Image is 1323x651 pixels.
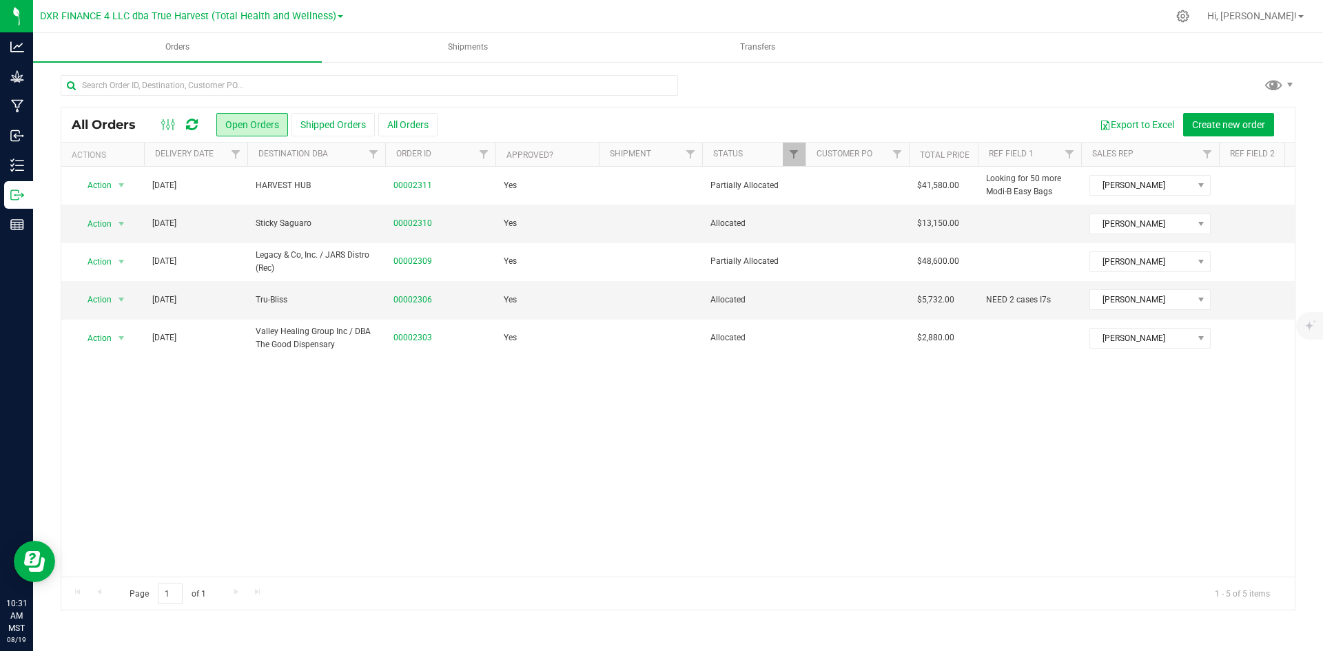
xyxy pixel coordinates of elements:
[6,634,27,645] p: 08/19
[886,143,909,166] a: Filter
[113,290,130,309] span: select
[1058,143,1081,166] a: Filter
[152,293,176,307] span: [DATE]
[986,293,1051,307] span: NEED 2 cases I7s
[75,176,112,195] span: Action
[1192,119,1265,130] span: Create new order
[613,33,902,62] a: Transfers
[75,214,112,234] span: Action
[256,179,377,192] span: HARVEST HUB
[710,255,797,268] span: Partially Allocated
[72,150,139,160] div: Actions
[6,597,27,634] p: 10:31 AM MST
[10,188,24,202] inline-svg: Outbound
[393,255,432,268] a: 00002309
[40,10,336,22] span: DXR FINANCE 4 LLC dba True Harvest (Total Health and Wellness)
[1204,583,1281,603] span: 1 - 5 of 5 items
[10,158,24,172] inline-svg: Inventory
[721,41,794,53] span: Transfers
[216,113,288,136] button: Open Orders
[258,149,328,158] a: Destination DBA
[1091,113,1183,136] button: Export to Excel
[33,33,322,62] a: Orders
[225,143,247,166] a: Filter
[504,255,517,268] span: Yes
[504,293,517,307] span: Yes
[113,214,130,234] span: select
[504,179,517,192] span: Yes
[986,172,1073,198] span: Looking for 50 more Modi-B Easy Bags
[362,143,385,166] a: Filter
[917,179,959,192] span: $41,580.00
[817,149,872,158] a: Customer PO
[14,541,55,582] iframe: Resource center
[10,99,24,113] inline-svg: Manufacturing
[1090,176,1193,195] span: [PERSON_NAME]
[393,293,432,307] a: 00002306
[10,40,24,54] inline-svg: Analytics
[1207,10,1297,21] span: Hi, [PERSON_NAME]!
[1090,214,1193,234] span: [PERSON_NAME]
[323,33,612,62] a: Shipments
[429,41,506,53] span: Shipments
[1090,290,1193,309] span: [PERSON_NAME]
[920,150,970,160] a: Total Price
[473,143,495,166] a: Filter
[256,249,377,275] span: Legacy & Co, Inc. / JARS Distro (Rec)
[113,329,130,348] span: select
[75,252,112,271] span: Action
[291,113,375,136] button: Shipped Orders
[152,179,176,192] span: [DATE]
[710,293,797,307] span: Allocated
[152,331,176,344] span: [DATE]
[393,217,432,230] a: 00002310
[256,293,377,307] span: Tru-Bliss
[75,290,112,309] span: Action
[917,217,959,230] span: $13,150.00
[710,217,797,230] span: Allocated
[610,149,651,158] a: Shipment
[10,218,24,231] inline-svg: Reports
[75,329,112,348] span: Action
[147,41,208,53] span: Orders
[504,217,517,230] span: Yes
[1174,10,1191,23] div: Manage settings
[152,217,176,230] span: [DATE]
[378,113,438,136] button: All Orders
[1092,149,1134,158] a: Sales Rep
[72,117,150,132] span: All Orders
[1230,149,1275,158] a: Ref Field 2
[118,583,217,604] span: Page of 1
[1090,252,1193,271] span: [PERSON_NAME]
[1090,329,1193,348] span: [PERSON_NAME]
[10,129,24,143] inline-svg: Inbound
[713,149,743,158] a: Status
[152,255,176,268] span: [DATE]
[113,176,130,195] span: select
[989,149,1034,158] a: Ref Field 1
[393,331,432,344] a: 00002303
[1183,113,1274,136] button: Create new order
[710,179,797,192] span: Partially Allocated
[256,217,377,230] span: Sticky Saguaro
[504,331,517,344] span: Yes
[393,179,432,192] a: 00002311
[783,143,806,166] a: Filter
[10,70,24,83] inline-svg: Grow
[917,255,959,268] span: $48,600.00
[158,583,183,604] input: 1
[113,252,130,271] span: select
[506,150,553,160] a: Approved?
[679,143,702,166] a: Filter
[1196,143,1219,166] a: Filter
[61,75,678,96] input: Search Order ID, Destination, Customer PO...
[917,331,954,344] span: $2,880.00
[917,293,954,307] span: $5,732.00
[256,325,377,351] span: Valley Healing Group Inc / DBA The Good Dispensary
[396,149,431,158] a: Order ID
[710,331,797,344] span: Allocated
[155,149,214,158] a: Delivery Date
